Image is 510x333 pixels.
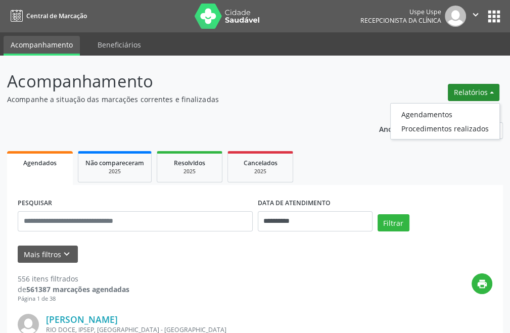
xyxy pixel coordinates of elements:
[18,284,129,295] div: de
[448,84,499,101] button: Relatórios
[23,159,57,167] span: Agendados
[18,295,129,303] div: Página 1 de 38
[7,94,354,105] p: Acompanhe a situação das marcações correntes e finalizadas
[360,8,441,16] div: Uspe Uspe
[445,6,466,27] img: img
[391,121,499,135] a: Procedimentos realizados
[258,196,331,211] label: DATA DE ATENDIMENTO
[4,36,80,56] a: Acompanhamento
[470,9,481,20] i: 
[18,273,129,284] div: 556 itens filtrados
[18,196,52,211] label: PESQUISAR
[61,249,72,260] i: keyboard_arrow_down
[466,6,485,27] button: 
[46,314,118,325] a: [PERSON_NAME]
[7,8,87,24] a: Central de Marcação
[90,36,148,54] a: Beneficiários
[360,16,441,25] span: Recepcionista da clínica
[244,159,277,167] span: Cancelados
[485,8,503,25] button: apps
[477,278,488,290] i: print
[18,246,78,263] button: Mais filtroskeyboard_arrow_down
[26,12,87,20] span: Central de Marcação
[26,284,129,294] strong: 561387 marcações agendadas
[390,103,500,139] ul: Relatórios
[379,122,469,135] p: Ano de acompanhamento
[7,69,354,94] p: Acompanhamento
[174,159,205,167] span: Resolvidos
[472,273,492,294] button: print
[85,168,144,175] div: 2025
[235,168,286,175] div: 2025
[391,107,499,121] a: Agendamentos
[378,214,409,231] button: Filtrar
[164,168,215,175] div: 2025
[85,159,144,167] span: Não compareceram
